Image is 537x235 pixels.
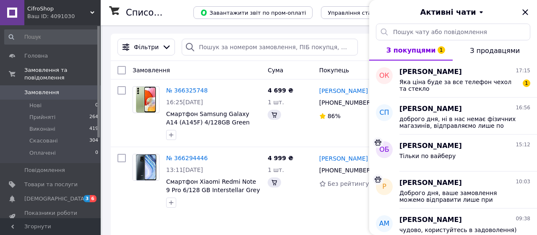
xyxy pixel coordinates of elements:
[268,99,284,106] span: 1 шт.
[133,67,170,74] span: Замовлення
[182,39,358,55] input: Пошук за номером замовлення, ПІБ покупця, номером телефону, Email, номером накладної
[126,8,211,18] h1: Список замовлень
[369,61,537,98] button: ОК[PERSON_NAME]17:15Яка ціна буде за все телефон чехол та стекло1
[166,111,255,151] a: Смартфон Samsung Galaxy A14 (A145F) 4/128GB Green 6.6" 2408x1080 2SIM LTE NFC Bluetooth 5.1 5000 ...
[376,24,530,40] input: Пошук чату або повідомлення
[24,181,78,188] span: Товари та послуги
[328,180,369,187] span: Без рейтингу
[89,137,98,145] span: 304
[379,145,389,155] span: ОБ
[369,98,537,135] button: СП[PERSON_NAME]16:56доброго дня, ні в нас немає фізичних магазинів, відправляємо лише по пошті та...
[438,46,445,54] span: 1
[328,10,392,16] span: Управління статусами
[166,99,203,106] span: 16:25[DATE]
[470,47,520,55] span: З продавцями
[393,7,514,18] button: Активні чати
[399,116,519,129] span: доброго дня, ні в нас немає фізичних магазинів, відправляємо лише по пошті та працюємо лише онлайн
[382,182,386,192] span: Р
[90,195,96,202] span: 6
[200,9,306,16] span: Завантажити звіт по пром-оплаті
[134,43,159,51] span: Фільтри
[386,46,436,54] span: З покупцями
[89,125,98,133] span: 419
[379,71,389,81] span: ОК
[369,135,537,172] button: ОБ[PERSON_NAME]15:12Тільки по вайберу
[399,215,462,225] span: [PERSON_NAME]
[24,166,65,174] span: Повідомлення
[27,5,90,13] span: CifroShop
[29,102,42,109] span: Нові
[420,7,476,18] span: Активні чати
[89,114,98,121] span: 264
[516,104,530,111] span: 16:56
[27,13,101,20] div: Ваш ID: 4091030
[318,164,374,176] div: [PHONE_NUMBER]
[399,178,462,188] span: [PERSON_NAME]
[24,209,78,224] span: Показники роботи компанії
[328,113,341,119] span: 86%
[24,66,101,82] span: Замовлення та повідомлення
[193,6,313,19] button: Завантажити звіт по пром-оплаті
[136,87,156,113] img: Фото товару
[95,102,98,109] span: 0
[29,149,56,157] span: Оплачені
[29,137,58,145] span: Скасовані
[399,79,519,92] span: Яка ціна буде за все телефон чехол та стекло
[516,67,530,74] span: 17:15
[268,166,284,173] span: 1 шт.
[453,40,537,61] button: З продавцями
[399,227,516,233] span: чудово, користуйтесь в задоволення)
[29,114,55,121] span: Прийняті
[95,149,98,157] span: 0
[29,125,55,133] span: Виконані
[166,87,208,94] a: № 366325748
[268,67,283,74] span: Cума
[399,190,519,203] span: Доброго дня, ваше замовлення можемо відправити лише при мінімальній предоплаті, 150грн
[24,52,48,60] span: Головна
[268,87,293,94] span: 4 699 ₴
[399,67,462,77] span: [PERSON_NAME]
[24,195,86,203] span: [DEMOGRAPHIC_DATA]
[369,172,537,209] button: Р[PERSON_NAME]10:03Доброго дня, ваше замовлення можемо відправити лише при мінімальній предоплаті...
[399,104,462,114] span: [PERSON_NAME]
[379,219,390,229] span: АМ
[268,155,293,161] span: 4 999 ₴
[399,141,462,151] span: [PERSON_NAME]
[319,87,368,95] a: [PERSON_NAME]
[516,178,530,185] span: 10:03
[399,153,456,159] span: Тільки по вайберу
[133,86,159,113] a: Фото товару
[369,40,453,61] button: З покупцями1
[321,6,399,19] button: Управління статусами
[166,155,208,161] a: № 366294446
[319,67,349,74] span: Покупець
[520,7,530,17] button: Закрити
[319,154,368,163] a: [PERSON_NAME]
[516,141,530,148] span: 15:12
[4,29,99,45] input: Пошук
[166,178,260,210] a: Смартфон Xiaomi Redmi Note 9 Pro 6/128 GB Interstellar Grey 6.67" IPS 2400x1080 2SIM LTE 5020 mAh...
[24,89,59,96] span: Замовлення
[516,215,530,222] span: 09:38
[166,166,203,173] span: 13:11[DATE]
[523,79,530,87] span: 1
[133,154,159,180] img: Фото товару
[83,195,90,202] span: 3
[318,97,374,108] div: [PHONE_NUMBER]
[379,108,389,118] span: СП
